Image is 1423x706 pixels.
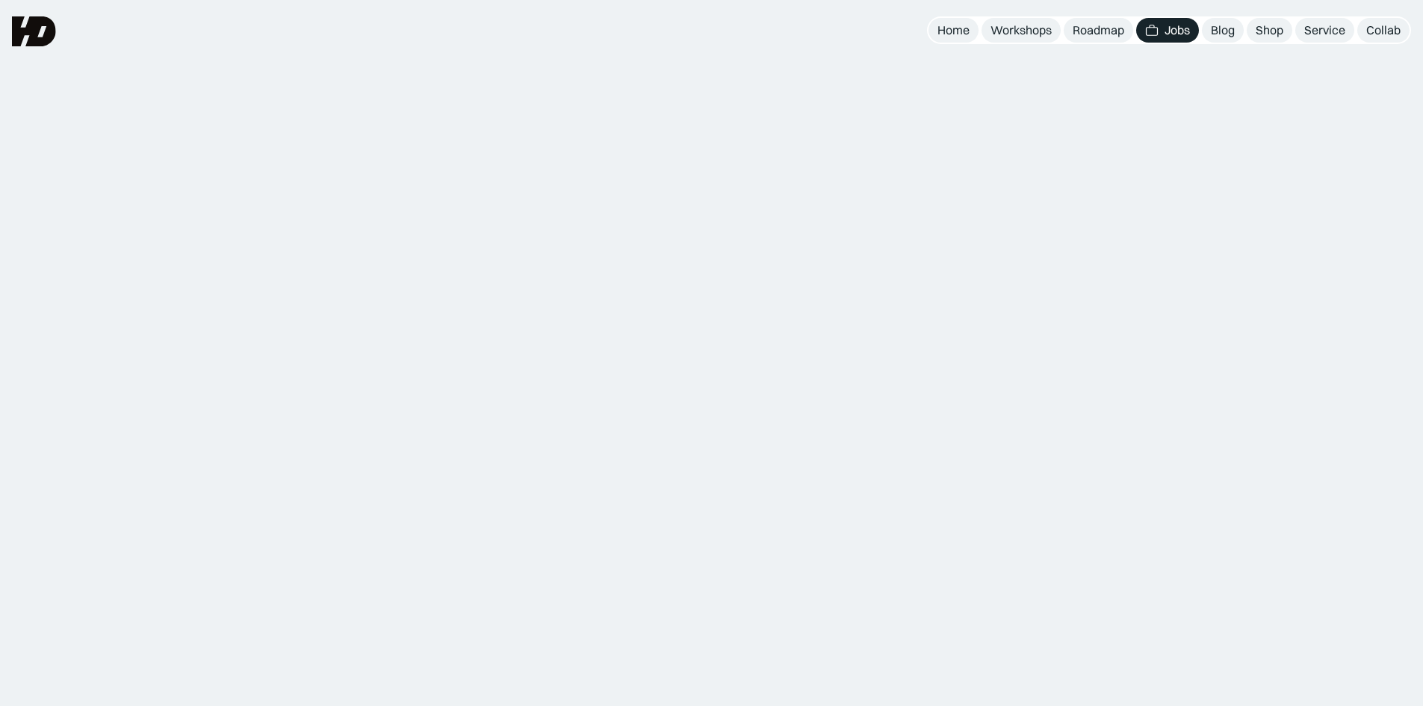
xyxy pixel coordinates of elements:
[1202,18,1244,43] a: Blog
[1295,18,1354,43] a: Service
[1136,18,1199,43] a: Jobs
[1211,22,1235,38] div: Blog
[1064,18,1133,43] a: Roadmap
[1366,22,1401,38] div: Collab
[928,18,979,43] a: Home
[1357,18,1410,43] a: Collab
[937,22,970,38] div: Home
[1247,18,1292,43] a: Shop
[1165,22,1190,38] div: Jobs
[1073,22,1124,38] div: Roadmap
[1304,22,1345,38] div: Service
[990,22,1052,38] div: Workshops
[982,18,1061,43] a: Workshops
[1256,22,1283,38] div: Shop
